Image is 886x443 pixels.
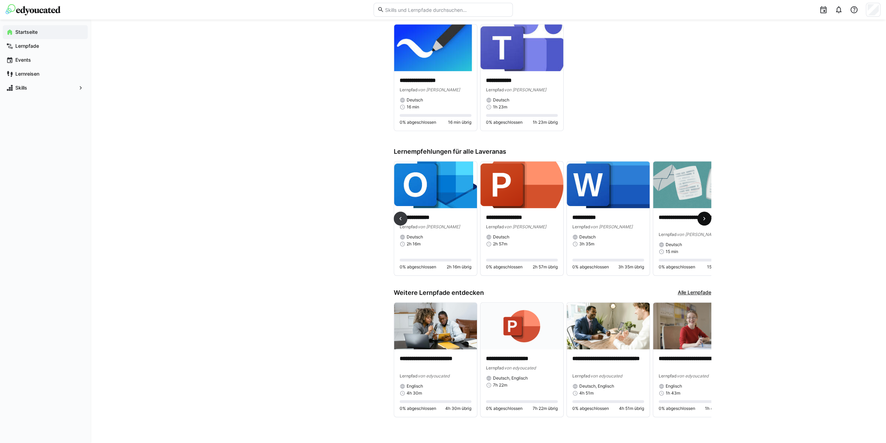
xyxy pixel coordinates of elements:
span: 0% abgeschlossen [400,406,436,411]
span: 1h 43m [666,390,680,396]
span: 0% abgeschlossen [572,264,609,270]
span: 16 min übrig [448,120,471,125]
span: Deutsch, Englisch [579,383,614,389]
span: Lernpfad [486,365,504,371]
span: 3h 35m übrig [618,264,644,270]
span: Lernpfad [659,373,677,379]
span: 4h 51m [579,390,594,396]
span: 2h 16m übrig [447,264,471,270]
span: 4h 30m [407,390,422,396]
span: Lernpfad [400,87,418,92]
span: 7h 22m [493,382,507,388]
span: 0% abgeschlossen [400,120,436,125]
img: image [394,303,477,349]
span: von edyoucated [590,373,622,379]
span: 0% abgeschlossen [486,264,523,270]
img: image [653,303,736,349]
span: 2h 16m [407,241,421,247]
span: von [PERSON_NAME] [677,232,719,237]
span: Deutsch [407,234,423,240]
span: Lernpfad [572,373,590,379]
span: Englisch [407,383,423,389]
span: von edyoucated [677,373,708,379]
span: Deutsch, Englisch [493,375,528,381]
span: 0% abgeschlossen [486,406,523,411]
img: image [480,303,563,349]
span: 3h 35m [579,241,594,247]
span: Englisch [666,383,682,389]
span: Deutsch [666,242,682,247]
span: 0% abgeschlossen [659,406,695,411]
span: 15 min übrig [707,264,730,270]
img: image [394,161,477,208]
h3: Weitere Lernpfade entdecken [394,289,484,297]
span: 2h 57m übrig [533,264,558,270]
h3: Lernempfehlungen für alle Laveranas [394,148,711,155]
img: image [653,161,736,208]
span: Lernpfad [659,232,677,237]
span: 0% abgeschlossen [572,406,609,411]
span: 7h 22m übrig [533,406,558,411]
span: von [PERSON_NAME] [590,224,633,229]
span: 1h 23m übrig [533,120,558,125]
input: Skills und Lernpfade durchsuchen… [384,7,509,13]
span: Deutsch [493,234,509,240]
span: von [PERSON_NAME] [418,224,460,229]
img: image [480,161,563,208]
span: 4h 51m übrig [619,406,644,411]
span: 16 min [407,104,419,110]
img: image [567,161,650,208]
img: image [567,303,650,349]
span: Lernpfad [572,224,590,229]
img: image [394,24,477,71]
span: von [PERSON_NAME] [418,87,460,92]
span: Lernpfad [400,373,418,379]
span: 4h 30m übrig [445,406,471,411]
span: 15 min [666,249,678,254]
span: Deutsch [493,97,509,103]
span: 0% abgeschlossen [486,120,523,125]
img: image [480,24,563,71]
a: Alle Lernpfade [678,289,711,297]
span: Deutsch [579,234,596,240]
span: Lernpfad [486,224,504,229]
span: Deutsch [407,97,423,103]
span: 0% abgeschlossen [659,264,695,270]
span: von [PERSON_NAME] [504,87,546,92]
span: von edyoucated [504,365,536,371]
span: von edyoucated [418,373,449,379]
span: 1h 23m [493,104,507,110]
span: von [PERSON_NAME] [504,224,546,229]
span: Lernpfad [486,87,504,92]
span: Lernpfad [400,224,418,229]
span: 1h 43m übrig [705,406,730,411]
span: 2h 57m [493,241,507,247]
span: 0% abgeschlossen [400,264,436,270]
